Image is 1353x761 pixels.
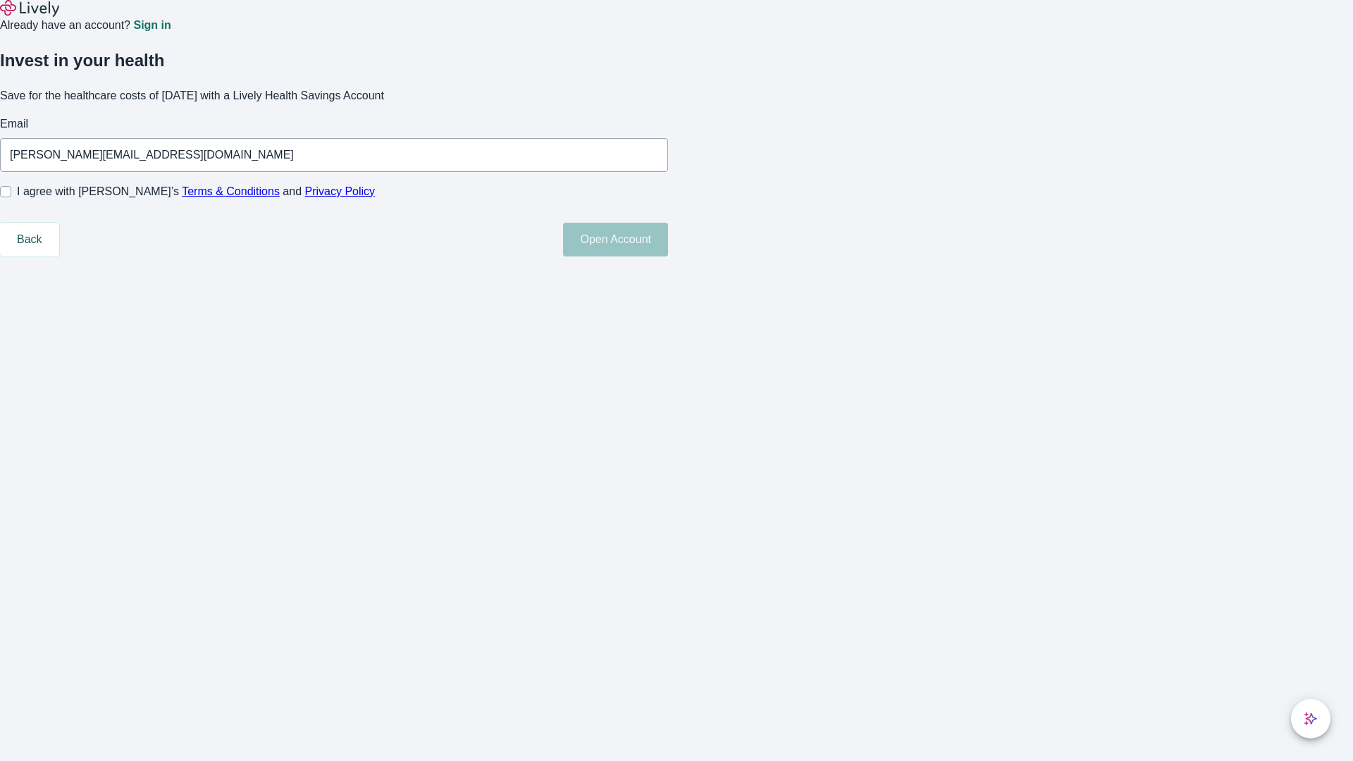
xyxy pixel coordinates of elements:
[182,185,280,197] a: Terms & Conditions
[133,20,171,31] a: Sign in
[1304,712,1318,726] svg: Lively AI Assistant
[17,183,375,200] span: I agree with [PERSON_NAME]’s and
[305,185,376,197] a: Privacy Policy
[1291,699,1330,738] button: chat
